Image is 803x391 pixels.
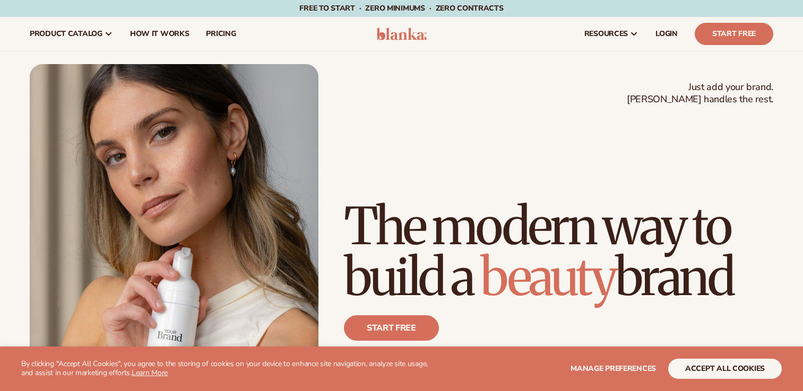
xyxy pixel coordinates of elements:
[571,363,656,374] span: Manage preferences
[655,30,678,38] span: LOGIN
[668,359,782,379] button: accept all cookies
[576,17,647,51] a: resources
[376,28,427,40] img: logo
[197,17,244,51] a: pricing
[584,30,628,38] span: resources
[122,17,198,51] a: How It Works
[132,368,168,378] a: Learn More
[206,30,236,38] span: pricing
[299,3,503,13] span: Free to start · ZERO minimums · ZERO contracts
[480,245,615,309] span: beauty
[695,23,773,45] a: Start Free
[21,360,436,378] p: By clicking "Accept All Cookies", you agree to the storing of cookies on your device to enhance s...
[627,81,773,106] span: Just add your brand. [PERSON_NAME] handles the rest.
[571,359,656,379] button: Manage preferences
[21,17,122,51] a: product catalog
[344,201,773,303] h1: The modern way to build a brand
[30,30,102,38] span: product catalog
[344,315,439,341] a: Start free
[130,30,189,38] span: How It Works
[647,17,686,51] a: LOGIN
